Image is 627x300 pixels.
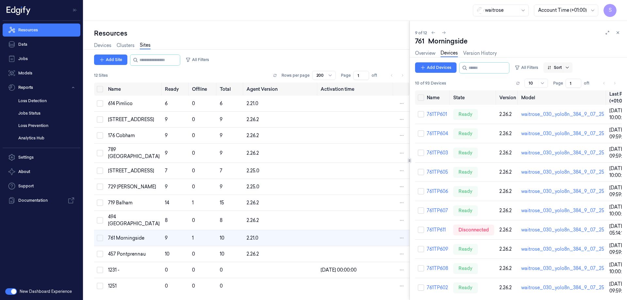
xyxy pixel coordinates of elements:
[521,111,604,118] div: waitrose_030_yolo8n_384_9_07_25
[499,284,516,291] div: 2.26.2
[247,117,259,122] span: 2.26.2
[94,72,108,78] span: 12 Sites
[108,283,160,290] div: 1251
[3,67,80,80] a: Models
[3,52,80,65] a: Jobs
[521,284,604,291] div: waitrose_030_yolo8n_384_9_07_25
[165,150,168,156] span: 9
[165,283,168,289] span: 0
[192,117,195,122] span: 0
[162,83,190,96] th: Ready
[519,90,607,105] th: Model
[97,251,103,257] button: Select row
[247,184,259,190] span: 2.25.0
[453,205,478,216] div: ready
[427,285,448,291] a: 761TP602
[318,83,394,96] th: Activation time
[441,50,458,57] a: Devices
[217,83,244,96] th: Total
[521,130,604,137] div: waitrose_030_yolo8n_384_9_07_25
[453,186,478,197] div: ready
[220,283,223,289] span: 0
[427,265,448,271] a: 761TP608
[453,109,478,119] div: ready
[247,251,259,257] span: 2.26.2
[97,150,103,156] button: Select row
[97,116,103,123] button: Select row
[418,150,424,156] button: Select row
[97,267,103,273] button: Select row
[499,111,516,118] div: 2.26.2
[453,225,494,235] div: disconnected
[220,168,222,174] span: 7
[427,169,448,175] a: 761TP605
[247,200,259,206] span: 2.26.2
[499,207,516,214] div: 2.26.2
[415,50,435,57] a: Overview
[418,130,424,137] button: Select row
[220,101,222,106] span: 6
[247,150,259,156] span: 2.26.2
[424,90,451,105] th: Name
[499,246,516,253] div: 2.26.2
[499,265,516,272] div: 2.26.2
[418,227,424,233] button: Select row
[499,188,516,195] div: 2.26.2
[192,251,195,257] span: 0
[117,42,135,49] a: Clusters
[108,267,160,274] div: 1231 -
[220,150,222,156] span: 9
[97,183,103,190] button: Select row
[372,72,382,78] span: of 1
[70,5,80,15] button: Toggle Navigation
[497,90,519,105] th: Version
[415,62,457,73] button: Add Devices
[453,244,478,254] div: ready
[165,184,168,190] span: 9
[108,132,160,139] div: 176 Cobham
[13,95,80,106] a: Loss Detection
[192,168,195,174] span: 0
[220,235,224,241] span: 10
[108,199,160,206] div: 719 Balham
[220,133,222,138] span: 9
[418,246,424,252] button: Select row
[97,86,103,92] button: Select all
[97,199,103,206] button: Select row
[192,133,195,138] span: 0
[192,283,195,289] span: 0
[97,132,103,139] button: Select row
[427,227,446,233] a: 761TP611
[281,72,310,78] p: Rows per page
[521,169,604,176] div: waitrose_030_yolo8n_384_9_07_25
[192,200,194,206] span: 1
[341,72,351,78] span: Page
[165,133,168,138] span: 9
[427,150,448,156] a: 761TP603
[192,235,194,241] span: 1
[603,4,617,17] button: S
[220,217,222,223] span: 8
[415,80,446,86] span: 10 of 93 Devices
[105,83,162,96] th: Name
[192,150,195,156] span: 0
[463,50,497,57] a: Version History
[13,133,80,144] a: Analytics Hub
[97,235,103,241] button: Select row
[192,217,195,223] span: 0
[108,213,160,227] div: 494 [GEOGRAPHIC_DATA]
[165,117,168,122] span: 9
[97,283,103,289] button: Select row
[247,217,259,223] span: 2.26.2
[220,200,224,206] span: 15
[140,42,151,49] a: Sites
[192,184,195,190] span: 0
[521,188,604,195] div: waitrose_030_yolo8n_384_9_07_25
[415,30,427,36] span: 9 of 12
[247,133,259,138] span: 2.26.2
[165,168,168,174] span: 7
[427,131,448,136] a: 761TP604
[427,208,448,213] a: 761TP607
[3,24,80,37] a: Resources
[165,267,168,273] span: 0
